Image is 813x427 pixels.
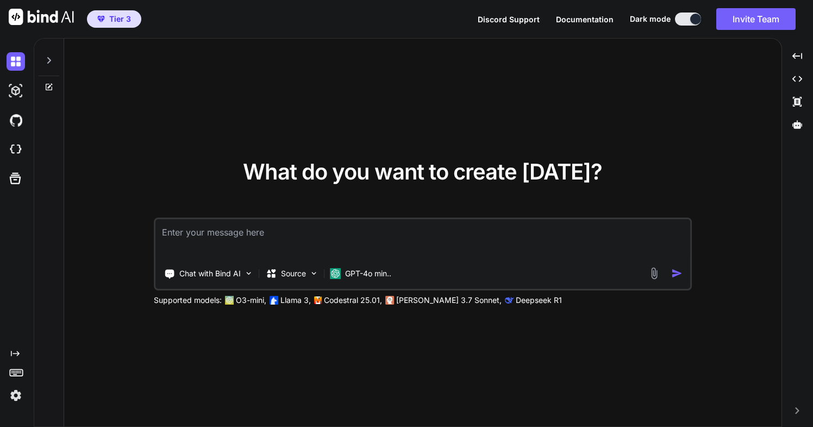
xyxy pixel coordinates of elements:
img: attachment [648,267,660,280]
img: GPT-4 [225,296,234,305]
button: premiumTier 3 [87,10,141,28]
img: Pick Tools [244,269,253,278]
img: Pick Models [309,269,318,278]
button: Documentation [556,14,614,25]
span: Discord Support [478,15,540,24]
p: Chat with Bind AI [179,268,241,279]
p: Codestral 25.01, [324,295,382,306]
p: Llama 3, [280,295,311,306]
img: darkAi-studio [7,82,25,100]
img: Bind AI [9,9,74,25]
img: cloudideIcon [7,140,25,159]
span: Dark mode [630,14,671,24]
img: darkChat [7,52,25,71]
img: Llama2 [270,296,278,305]
button: Discord Support [478,14,540,25]
span: What do you want to create [DATE]? [243,158,602,185]
span: Documentation [556,15,614,24]
img: claude [385,296,394,305]
img: icon [671,268,683,279]
p: GPT-4o min.. [345,268,391,279]
img: githubDark [7,111,25,129]
p: Supported models: [154,295,222,306]
button: Invite Team [716,8,796,30]
p: [PERSON_NAME] 3.7 Sonnet, [396,295,502,306]
p: O3-mini, [236,295,266,306]
p: Deepseek R1 [516,295,562,306]
img: settings [7,386,25,405]
img: claude [505,296,514,305]
img: Mistral-AI [314,296,322,304]
img: GPT-4o mini [330,268,341,279]
span: Tier 3 [109,14,131,24]
p: Source [281,268,306,279]
img: premium [97,16,105,22]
